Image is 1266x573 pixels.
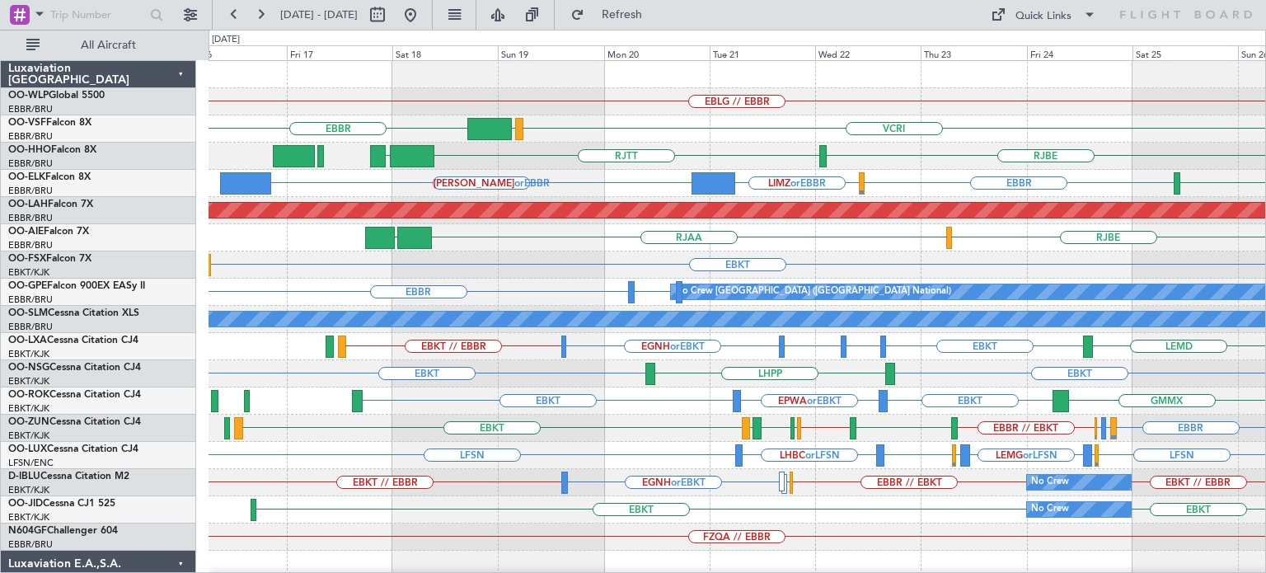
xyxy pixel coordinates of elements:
a: OO-VSFFalcon 8X [8,118,91,128]
a: EBKT/KJK [8,375,49,387]
div: Mon 20 [604,45,710,60]
a: OO-GPEFalcon 900EX EASy II [8,281,145,291]
div: No Crew [1031,497,1069,522]
div: Wed 22 [815,45,921,60]
a: EBBR/BRU [8,103,53,115]
span: OO-NSG [8,363,49,373]
a: EBBR/BRU [8,294,53,306]
div: Thu 23 [921,45,1026,60]
span: All Aircraft [43,40,174,51]
span: OO-FSX [8,254,46,264]
span: N604GF [8,526,47,536]
a: OO-SLMCessna Citation XLS [8,308,139,318]
div: Sat 25 [1132,45,1238,60]
div: No Crew [GEOGRAPHIC_DATA] ([GEOGRAPHIC_DATA] National) [675,279,951,304]
a: EBKT/KJK [8,266,49,279]
a: OO-LUXCessna Citation CJ4 [8,444,138,454]
div: Quick Links [1015,8,1071,25]
a: EBKT/KJK [8,511,49,524]
a: OO-LAHFalcon 7X [8,200,93,209]
span: OO-JID [8,499,43,509]
button: All Aircraft [18,32,179,59]
div: Thu 16 [181,45,287,60]
div: [DATE] [212,33,240,47]
a: EBBR/BRU [8,212,53,224]
a: EBKT/KJK [8,402,49,415]
div: No Crew [1031,470,1069,495]
a: D-IBLUCessna Citation M2 [8,472,129,481]
span: OO-ROK [8,390,49,400]
a: OO-FSXFalcon 7X [8,254,91,264]
span: OO-LXA [8,336,47,345]
a: OO-HHOFalcon 8X [8,145,96,155]
div: Fri 17 [287,45,392,60]
span: OO-GPE [8,281,47,291]
a: EBBR/BRU [8,321,53,333]
div: Tue 21 [710,45,815,60]
a: OO-WLPGlobal 5500 [8,91,105,101]
span: [DATE] - [DATE] [280,7,358,22]
a: N604GFChallenger 604 [8,526,118,536]
span: OO-LAH [8,200,48,209]
span: OO-VSF [8,118,46,128]
a: OO-LXACessna Citation CJ4 [8,336,138,345]
a: EBBR/BRU [8,130,53,143]
input: Trip Number [50,2,145,27]
a: EBBR/BRU [8,239,53,251]
span: Refresh [588,9,657,21]
a: OO-AIEFalcon 7X [8,227,89,237]
span: D-IBLU [8,472,40,481]
a: EBBR/BRU [8,538,53,551]
a: EBKT/KJK [8,430,49,442]
a: OO-ELKFalcon 8X [8,172,91,182]
div: Fri 24 [1027,45,1132,60]
a: OO-ZUNCessna Citation CJ4 [8,417,141,427]
a: EBBR/BRU [8,185,53,197]
div: Sun 19 [498,45,603,60]
a: OO-JIDCessna CJ1 525 [8,499,115,509]
a: EBKT/KJK [8,348,49,360]
span: OO-ELK [8,172,45,182]
span: OO-LUX [8,444,47,454]
a: EBKT/KJK [8,484,49,496]
a: LFSN/ENC [8,457,54,469]
span: OO-HHO [8,145,51,155]
span: OO-ZUN [8,417,49,427]
span: OO-SLM [8,308,48,318]
span: OO-WLP [8,91,49,101]
a: OO-NSGCessna Citation CJ4 [8,363,141,373]
span: OO-AIE [8,227,44,237]
button: Quick Links [982,2,1104,28]
a: OO-ROKCessna Citation CJ4 [8,390,141,400]
a: EBBR/BRU [8,157,53,170]
button: Refresh [563,2,662,28]
div: Sat 18 [392,45,498,60]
